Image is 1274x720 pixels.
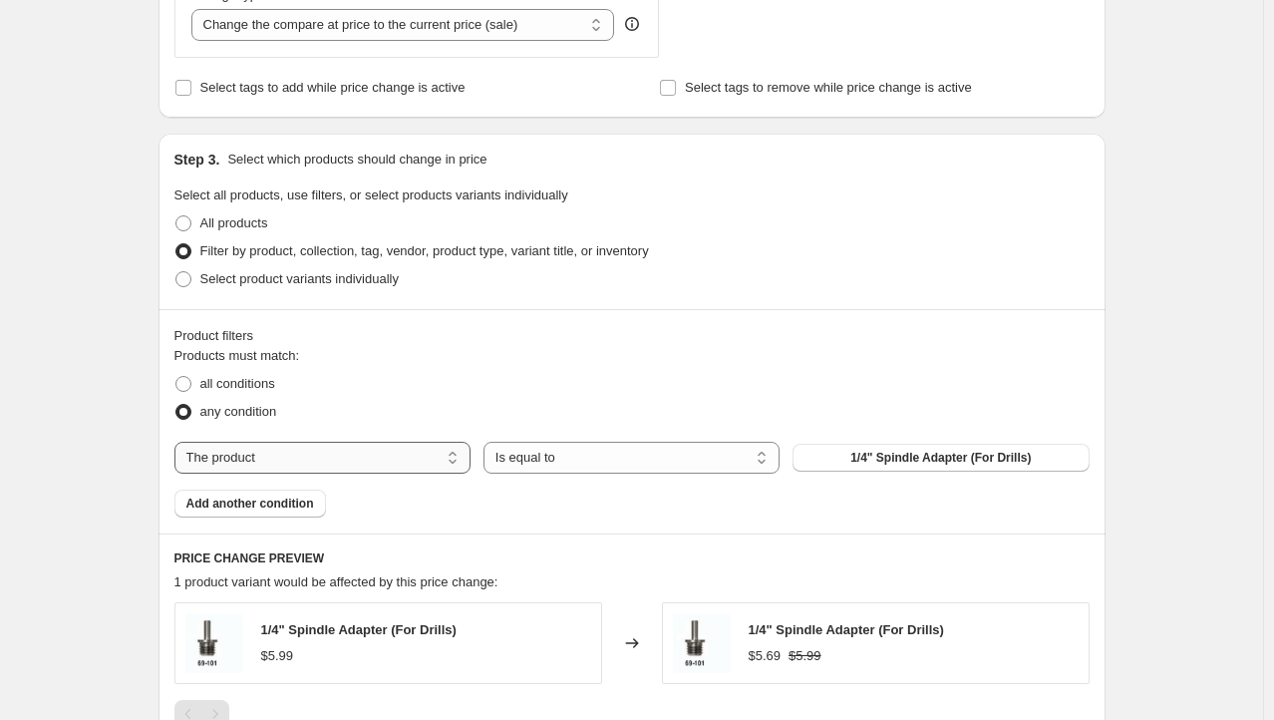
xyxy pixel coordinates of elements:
span: Filter by product, collection, tag, vendor, product type, variant title, or inventory [200,243,649,258]
span: 1/4" Spindle Adapter (For Drills) [261,622,457,637]
span: Select tags to remove while price change is active [685,80,972,95]
span: Select product variants individually [200,271,399,286]
span: Select all products, use filters, or select products variants individually [174,187,568,202]
span: all conditions [200,376,275,391]
button: Add another condition [174,490,326,518]
h6: PRICE CHANGE PREVIEW [174,550,1090,566]
span: any condition [200,404,277,419]
p: Select which products should change in price [227,150,486,170]
span: 1 product variant would be affected by this price change: [174,574,498,589]
strike: $5.99 [789,646,821,666]
span: Add another condition [186,496,314,512]
h2: Step 3. [174,150,220,170]
div: help [622,14,642,34]
span: All products [200,215,268,230]
button: 1/4" Spindle Adapter (For Drills) [793,444,1089,472]
div: Product filters [174,326,1090,346]
img: 9159ce6d5ff6db40d3094625e91f0010_80x.png [185,613,245,673]
span: 1/4" Spindle Adapter (For Drills) [850,450,1031,466]
div: $5.69 [749,646,782,666]
span: Products must match: [174,348,300,363]
span: Select tags to add while price change is active [200,80,466,95]
img: 9159ce6d5ff6db40d3094625e91f0010_80x.png [673,613,733,673]
div: $5.99 [261,646,294,666]
span: 1/4" Spindle Adapter (For Drills) [749,622,944,637]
